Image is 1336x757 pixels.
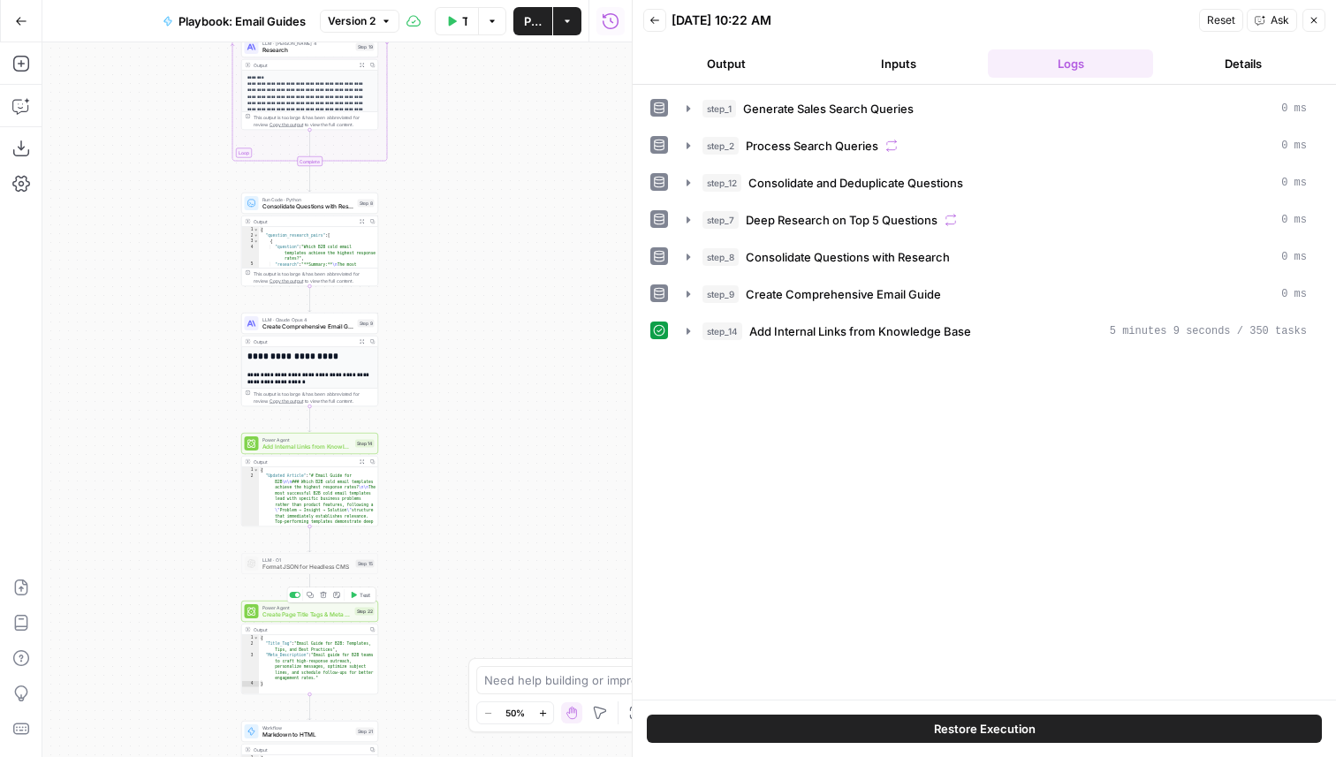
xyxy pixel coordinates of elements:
span: 0 ms [1281,286,1307,302]
button: 0 ms [676,243,1317,271]
button: 0 ms [676,206,1317,234]
span: Workflow [262,724,353,731]
button: 0 ms [676,95,1317,123]
span: Add Internal Links from Knowledge Base [749,322,971,340]
span: 50% [505,706,525,720]
div: Step 8 [358,200,375,208]
button: Test Workflow [435,7,478,35]
span: Publish [524,12,542,30]
g: Edge from step_8 to step_9 [308,286,311,312]
span: step_8 [702,248,739,266]
span: Deep Research on Top 5 Questions [746,211,937,229]
button: Details [1160,49,1325,78]
div: Step 19 [356,43,375,51]
span: step_7 [702,211,739,229]
span: 0 ms [1281,249,1307,265]
span: Test Workflow [462,12,467,30]
div: Run Code · PythonConsolidate Questions with ResearchStep 8Output{ "question_research_pairs":[ { "... [241,193,378,286]
span: Toggle code folding, rows 1 through 8 [254,227,259,233]
button: Output [643,49,808,78]
span: 0 ms [1281,212,1307,228]
div: Output [254,626,365,633]
span: Playbook: Email Guides [178,12,306,30]
div: 1 [242,227,260,233]
span: Consolidate Questions with Research [262,202,354,211]
div: 3 [242,238,260,245]
div: 1 [242,635,260,641]
span: 0 ms [1281,101,1307,117]
span: Markdown to HTML [262,731,353,739]
button: Logs [988,49,1153,78]
button: Ask [1247,9,1297,32]
div: This output is too large & has been abbreviated for review. to view the full content. [254,390,375,405]
div: Output [254,62,354,69]
span: Research [262,46,353,55]
div: Output [254,338,354,345]
span: LLM · [PERSON_NAME] 4 [262,40,353,47]
span: Copy the output [269,398,303,404]
span: Copy the output [269,122,303,127]
span: Create Comprehensive Email Guide [262,322,354,331]
div: Output [254,218,354,225]
button: Test [346,589,374,601]
div: 4 [242,681,260,687]
span: Version 2 [328,13,376,29]
div: Step 21 [356,728,375,736]
span: Copy the output [269,278,303,284]
span: Process Search Queries [746,137,878,155]
button: Version 2 [320,10,399,33]
span: Toggle code folding, rows 2 through 7 [254,233,259,239]
span: step_14 [702,322,742,340]
button: 0 ms [676,280,1317,308]
span: Generate Sales Search Queries [743,100,914,117]
div: This output is too large & has been abbreviated for review. to view the full content. [254,114,375,128]
span: step_1 [702,100,736,117]
div: 3 [242,653,260,682]
span: Restore Execution [934,720,1036,738]
span: Reset [1207,12,1235,28]
span: 0 ms [1281,175,1307,191]
g: Edge from step_22 to step_21 [308,694,311,720]
span: Format JSON for Headless CMS [262,563,353,572]
span: step_9 [702,285,739,303]
span: Consolidate and Deduplicate Questions [748,174,963,192]
button: Playbook: Email Guides [152,7,316,35]
span: Ask [1271,12,1289,28]
div: 2 [242,641,260,653]
div: Power AgentAdd Internal Links from Knowledge Base - ForkStep 14Output{ "Updated Article":"# Email... [241,433,378,526]
span: step_2 [702,137,739,155]
div: Complete [297,156,323,166]
button: Publish [513,7,552,35]
button: Inputs [816,49,981,78]
g: Edge from step_9 to step_14 [308,406,311,432]
span: Toggle code folding, rows 1 through 4 [254,635,259,641]
span: 0 ms [1281,138,1307,154]
div: This output is too large & has been abbreviated for review. to view the full content. [254,270,375,284]
span: LLM · O1 [262,556,353,564]
button: 0 ms [676,169,1317,197]
span: Test [360,591,370,599]
g: Edge from step_14 to step_15 [308,526,311,552]
span: Power Agent [262,436,353,443]
div: Output [254,458,354,466]
div: Step 9 [358,320,375,328]
span: Consolidate Questions with Research [746,248,950,266]
div: Output [254,746,365,753]
span: Create Page Title Tags & Meta Descriptions [262,610,352,619]
span: Add Internal Links from Knowledge Base - Fork [262,443,353,451]
div: Complete [241,156,378,166]
g: Edge from step_15 to step_22 [308,574,311,600]
span: step_12 [702,174,741,192]
div: 1 [242,467,260,473]
button: Restore Execution [647,715,1322,743]
div: 4 [242,245,260,262]
button: 0 ms [676,132,1317,160]
div: LLM · O1Format JSON for Headless CMSStep 15 [241,553,378,574]
g: Edge from step_7-iteration-end to step_8 [308,166,311,192]
span: Toggle code folding, rows 3 through 6 [254,238,259,245]
span: Power Agent [262,604,352,611]
span: 5 minutes 9 seconds / 350 tasks [1110,323,1307,339]
div: Step 14 [355,440,375,448]
div: Step 22 [355,608,375,616]
div: Step 15 [356,560,375,568]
